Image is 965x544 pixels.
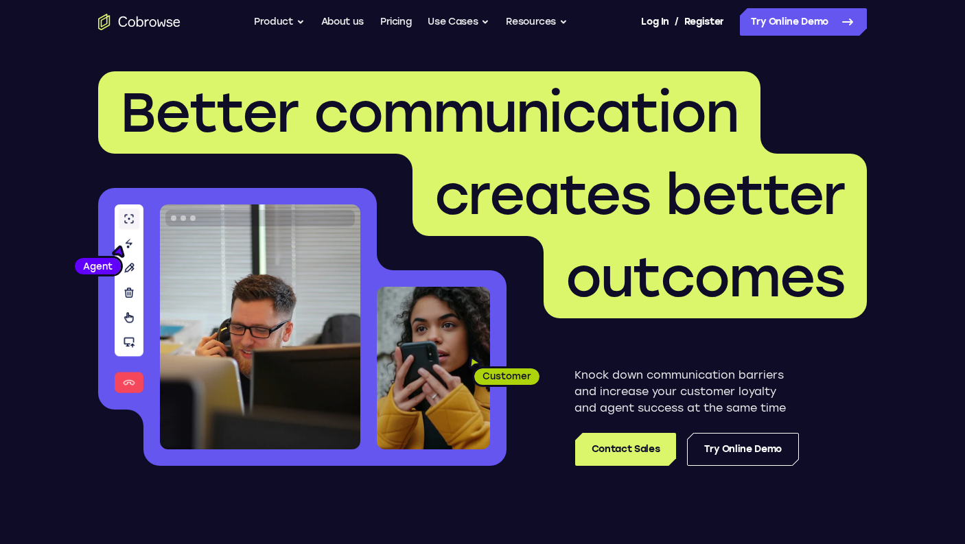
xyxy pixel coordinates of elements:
span: / [675,14,679,30]
a: Log In [641,8,668,36]
img: A customer support agent talking on the phone [160,204,360,449]
a: Try Online Demo [687,433,799,466]
a: Try Online Demo [740,8,867,36]
span: outcomes [566,244,845,310]
button: Product [254,8,305,36]
img: A customer holding their phone [377,287,490,449]
a: Go to the home page [98,14,181,30]
span: Better communication [120,80,739,145]
a: Contact Sales [575,433,676,466]
button: Use Cases [428,8,489,36]
a: Register [684,8,724,36]
a: About us [321,8,364,36]
button: Resources [506,8,568,36]
span: creates better [434,162,845,228]
p: Knock down communication barriers and increase your customer loyalty and agent success at the sam... [574,367,799,416]
a: Pricing [380,8,412,36]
